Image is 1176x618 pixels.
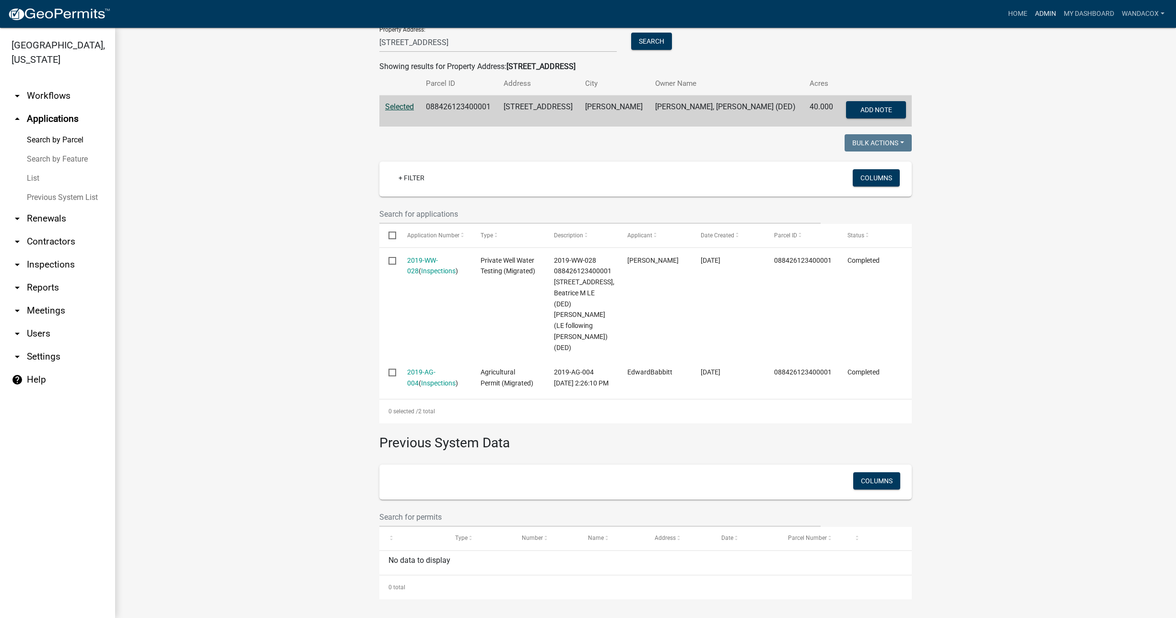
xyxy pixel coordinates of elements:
span: Applicant [627,232,652,239]
td: [PERSON_NAME] [579,95,649,127]
button: Columns [853,169,900,187]
span: 2019-WW-028 088426123400001 798 R AVE Babbitt, Beatrice M LE (DED) Babbitt, Brenda (LE following ... [554,257,614,351]
datatable-header-cell: Name [579,527,646,550]
span: Parcel ID [774,232,797,239]
i: help [12,374,23,385]
span: Number [522,535,543,541]
th: Owner Name [649,72,804,95]
datatable-header-cell: Number [513,527,579,550]
strong: [STREET_ADDRESS] [506,62,576,71]
i: arrow_drop_down [12,351,23,362]
input: Search for permits [379,507,821,527]
span: Type [481,232,493,239]
datatable-header-cell: Type [471,224,544,247]
span: 088426123400001 [774,257,832,264]
td: [PERSON_NAME], [PERSON_NAME] (DED) [649,95,804,127]
datatable-header-cell: Description [545,224,618,247]
i: arrow_drop_up [12,113,23,125]
span: EdwardBabbitt [627,368,672,376]
i: arrow_drop_down [12,259,23,270]
button: Columns [853,472,900,490]
a: WandaCox [1118,5,1168,23]
td: [STREET_ADDRESS] [498,95,579,127]
div: ( ) [407,255,462,277]
span: 2019-AG-004 3/20/2019 2:26:10 PM [554,368,609,387]
span: Brenda Babbitt [627,257,679,264]
div: 2 total [379,399,912,423]
th: Parcel ID [420,72,497,95]
a: 2019-WW-028 [407,257,438,275]
span: Completed [847,257,880,264]
input: Search for applications [379,204,821,224]
th: City [579,72,649,95]
th: Acres [804,72,839,95]
span: Type [455,535,468,541]
i: arrow_drop_down [12,236,23,247]
datatable-header-cell: Date [712,527,779,550]
datatable-header-cell: Application Number [398,224,471,247]
span: Status [847,232,864,239]
a: + Filter [391,169,432,187]
td: 088426123400001 [420,95,497,127]
span: Parcel Number [788,535,827,541]
span: Address [655,535,676,541]
i: arrow_drop_down [12,213,23,224]
span: 088426123400001 [774,368,832,376]
i: arrow_drop_down [12,328,23,339]
div: No data to display [379,551,912,575]
button: Bulk Actions [845,134,912,152]
datatable-header-cell: Applicant [618,224,692,247]
button: Add Note [846,101,906,118]
datatable-header-cell: Parcel ID [765,224,838,247]
a: Inspections [421,267,456,275]
th: Address [498,72,579,95]
span: Completed [847,368,880,376]
span: Description [554,232,583,239]
span: 03/15/2019 [701,368,720,376]
span: 0 selected / [388,408,418,415]
i: arrow_drop_down [12,305,23,316]
a: My Dashboard [1060,5,1118,23]
span: Application Number [407,232,459,239]
datatable-header-cell: Date Created [692,224,765,247]
div: 0 total [379,575,912,599]
a: Admin [1031,5,1060,23]
i: arrow_drop_down [12,282,23,293]
datatable-header-cell: Type [446,527,513,550]
datatable-header-cell: Status [838,224,912,247]
span: Add Note [860,106,892,114]
span: Name [588,535,604,541]
div: Showing results for Property Address: [379,61,912,72]
datatable-header-cell: Select [379,224,398,247]
span: Date [721,535,733,541]
datatable-header-cell: Parcel Number [779,527,846,550]
h3: Previous System Data [379,423,912,453]
datatable-header-cell: Address [646,527,712,550]
i: arrow_drop_down [12,90,23,102]
span: 05/21/2019 [701,257,720,264]
span: Date Created [701,232,734,239]
span: Agricultural Permit (Migrated) [481,368,533,387]
a: Selected [385,102,414,111]
a: Inspections [421,379,456,387]
a: 2019-AG-004 [407,368,435,387]
td: 40.000 [804,95,839,127]
a: Home [1004,5,1031,23]
span: Private Well Water Testing (Migrated) [481,257,535,275]
div: ( ) [407,367,462,389]
button: Search [631,33,672,50]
